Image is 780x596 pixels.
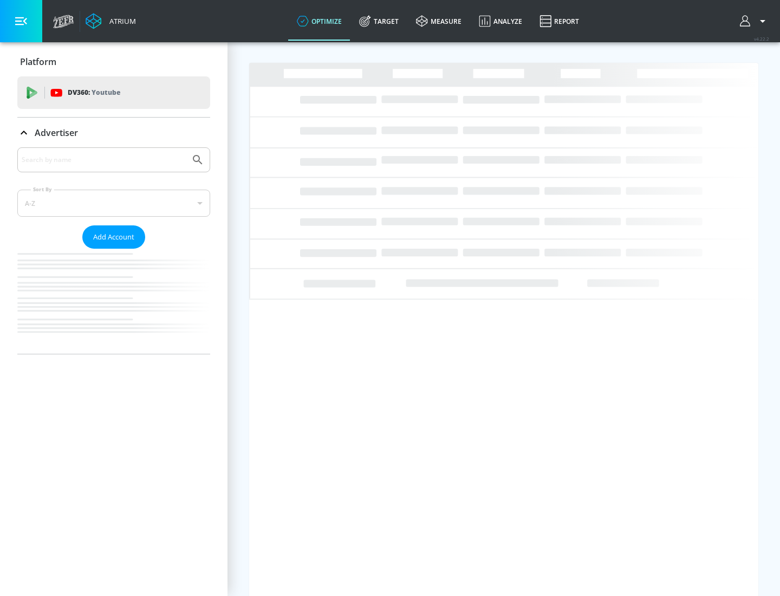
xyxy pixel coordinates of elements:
[68,87,120,99] p: DV360:
[17,249,210,354] nav: list of Advertiser
[531,2,588,41] a: Report
[17,76,210,109] div: DV360: Youtube
[17,147,210,354] div: Advertiser
[22,153,186,167] input: Search by name
[105,16,136,26] div: Atrium
[754,36,769,42] span: v 4.22.2
[93,231,134,243] span: Add Account
[35,127,78,139] p: Advertiser
[82,225,145,249] button: Add Account
[17,190,210,217] div: A-Z
[407,2,470,41] a: measure
[288,2,350,41] a: optimize
[350,2,407,41] a: Target
[470,2,531,41] a: Analyze
[31,186,54,193] label: Sort By
[17,47,210,77] div: Platform
[17,118,210,148] div: Advertiser
[86,13,136,29] a: Atrium
[20,56,56,68] p: Platform
[92,87,120,98] p: Youtube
